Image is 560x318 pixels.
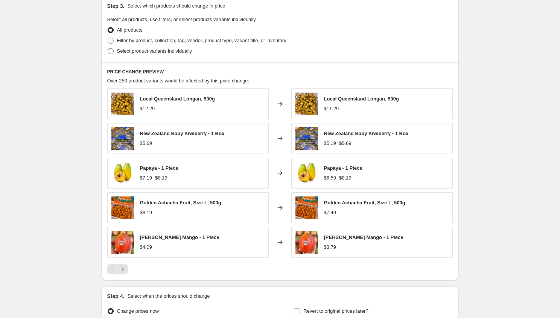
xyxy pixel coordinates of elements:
div: $4.09 [140,243,152,251]
img: 15_80x.jpg [295,162,318,184]
span: Revert to original prices later? [303,308,368,314]
span: New Zealand Baby Kiwiberry - 1 Box [140,131,225,136]
span: Over 250 product variants would be affected by this price change: [107,78,250,84]
strike: $8.19 [155,174,167,182]
span: All products [117,27,143,33]
span: Filter by product, collection, tag, vendor, product type, variant title, or inventory [117,38,286,43]
span: [PERSON_NAME] Mango - 1 Piece [324,234,403,240]
img: 37bcc3b2c1c1048fa2ead08f4faa898eHC50NyorFF9vASS2DLEbnk2Q8Y6bvyUf_80x.jpg [295,231,318,254]
span: Change prices now [117,308,159,314]
span: Papaya - 1 Piece [324,165,362,171]
h2: Step 4. [107,292,125,300]
h2: Step 3. [107,2,125,10]
button: Next [117,264,128,274]
img: 1_044f1645-c6ef-496b-a131-df42cffa5b0d_80x.jpg [295,196,318,219]
span: Select product variants individually [117,48,192,54]
div: $3.79 [324,243,336,251]
span: Local Queensland Longan, 500g [140,96,215,102]
h6: PRICE CHANGE PREVIEW [107,69,453,75]
img: 15_80x.jpg [111,162,134,184]
div: $11.29 [324,105,339,113]
nav: Pagination [107,264,128,274]
img: 1_e5e090a0-e2f7-4f9a-a067-9c244559ae13_80x.jpg [295,127,318,150]
span: New Zealand Baby Kiwiberry - 1 Box [324,131,409,136]
span: Papaya - 1 Piece [140,165,178,171]
img: 1_e5e090a0-e2f7-4f9a-a067-9c244559ae13_80x.jpg [111,127,134,150]
div: $12.29 [140,105,155,113]
img: 1_044f1645-c6ef-496b-a131-df42cffa5b0d_80x.jpg [111,196,134,219]
img: 1_80x.jpg [295,93,318,115]
span: Local Queensland Longan, 500g [324,96,399,102]
div: $7.49 [324,209,336,216]
div: $6.59 [324,174,336,182]
span: Select all products, use filters, or select products variants individually [107,17,256,22]
div: $5.69 [140,140,152,147]
div: $7.19 [140,174,152,182]
p: Select which products should change in price [127,2,225,10]
img: 1_80x.jpg [111,93,134,115]
strike: $8.19 [339,174,352,182]
span: [PERSON_NAME] Mango - 1 Piece [140,234,219,240]
span: Golden Achacha Fruit, Size L, 500g [324,200,405,205]
div: $5.19 [324,140,336,147]
p: Select when the prices should change [127,292,210,300]
span: Golden Achacha Fruit, Size L, 500g [140,200,221,205]
div: $8.19 [140,209,152,216]
strike: $5.69 [339,140,352,147]
img: 37bcc3b2c1c1048fa2ead08f4faa898eHC50NyorFF9vASS2DLEbnk2Q8Y6bvyUf_80x.jpg [111,231,134,254]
